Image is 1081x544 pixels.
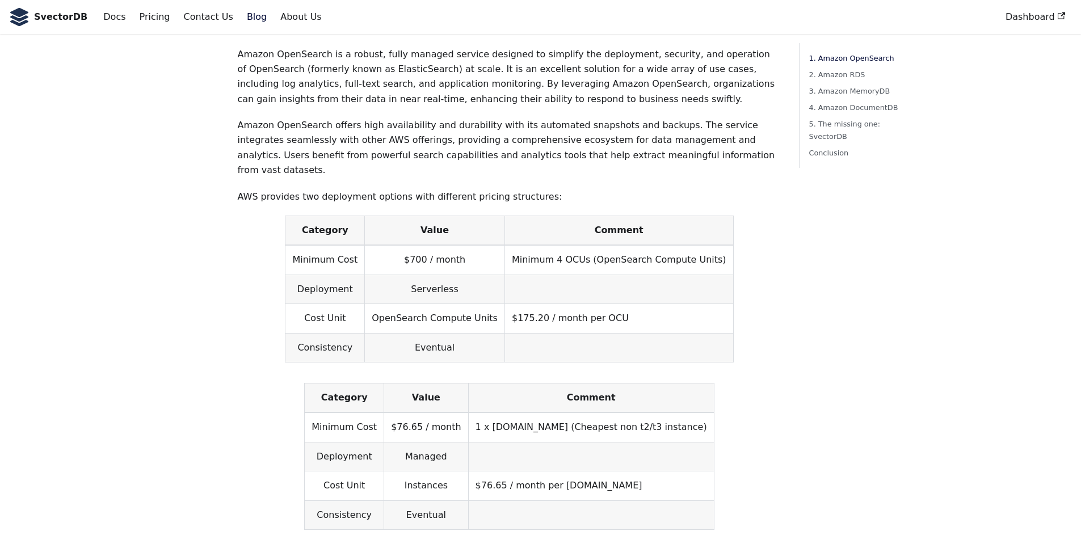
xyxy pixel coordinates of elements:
td: Serverless [365,275,505,303]
a: Conclusion [809,147,901,159]
a: Contact Us [176,7,239,27]
p: Amazon OpenSearch is a robust, fully managed service designed to simplify the deployment, securit... [237,47,781,107]
td: Minimum 4 OCUs (OpenSearch Compute Units) [504,245,733,275]
a: Dashboard [999,7,1072,27]
a: Blog [240,7,274,27]
td: Eventual [384,500,468,529]
td: Minimum Cost [305,412,384,442]
td: Minimum Cost [285,245,365,275]
a: 3. Amazon MemoryDB [809,85,901,97]
a: 1. Amazon OpenSearch [809,52,901,64]
th: Comment [468,383,714,412]
td: $76.65 / month [384,412,468,442]
td: Eventual [365,333,505,362]
td: $700 / month [365,245,505,275]
td: Deployment [305,442,384,471]
td: OpenSearch Compute Units [365,304,505,333]
th: Comment [504,216,733,246]
td: 1 x [DOMAIN_NAME] (Cheapest non t2/t3 instance) [468,412,714,442]
b: SvectorDB [34,10,87,24]
a: Docs [96,7,132,27]
td: Deployment [285,275,365,303]
td: Cost Unit [305,471,384,500]
th: Value [384,383,468,412]
td: Cost Unit [285,304,365,333]
a: About Us [274,7,328,27]
p: AWS provides two deployment options with different pricing structures: [237,189,781,204]
th: Category [305,383,384,412]
p: Amazon OpenSearch offers high availability and durability with its automated snapshots and backup... [237,118,781,178]
td: Instances [384,471,468,500]
th: Category [285,216,365,246]
th: Value [365,216,505,246]
img: SvectorDB Logo [9,8,30,26]
a: 5. The missing one: SvectorDB [809,118,901,142]
a: 2. Amazon RDS [809,69,901,81]
a: 4. Amazon DocumentDB [809,102,901,113]
td: Consistency [305,500,384,529]
a: Pricing [133,7,177,27]
td: $76.65 / month per [DOMAIN_NAME] [468,471,714,500]
td: Consistency [285,333,365,362]
a: SvectorDB LogoSvectorDB [9,8,87,26]
td: Managed [384,442,468,471]
td: $175.20 / month per OCU [504,304,733,333]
